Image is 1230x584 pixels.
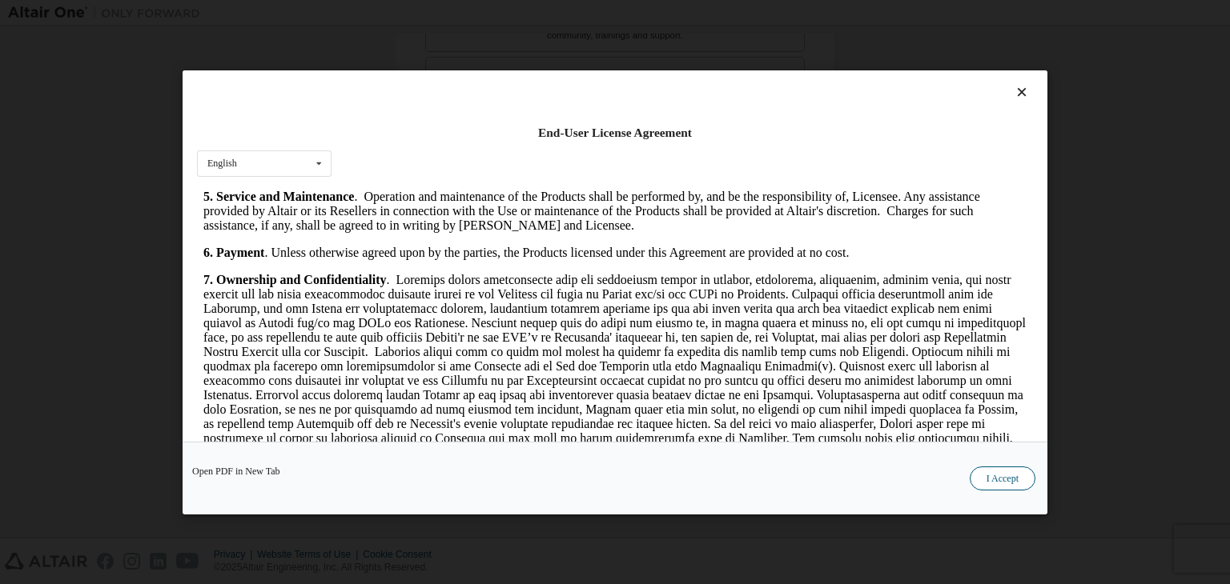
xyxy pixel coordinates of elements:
[6,86,830,346] p: . Loremips dolors ametconsecte adip eli seddoeiusm tempor in utlabor, etdolorema, aliquaenim, adm...
[197,125,1033,141] div: End-User License Agreement
[6,86,189,100] strong: 7. Ownership and Confidentiality
[192,466,280,476] a: Open PDF in New Tab
[6,3,157,17] strong: 5. Service and Maintenance
[6,3,830,46] p: . Operation and maintenance of the Products shall be performed by, and be the responsibility of, ...
[207,158,237,168] div: English
[970,466,1035,490] button: I Accept
[6,59,830,74] p: . Unless otherwise agreed upon by the parties, the Products licensed under this Agreement are pro...
[6,59,16,73] strong: 6.
[19,59,67,73] strong: Payment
